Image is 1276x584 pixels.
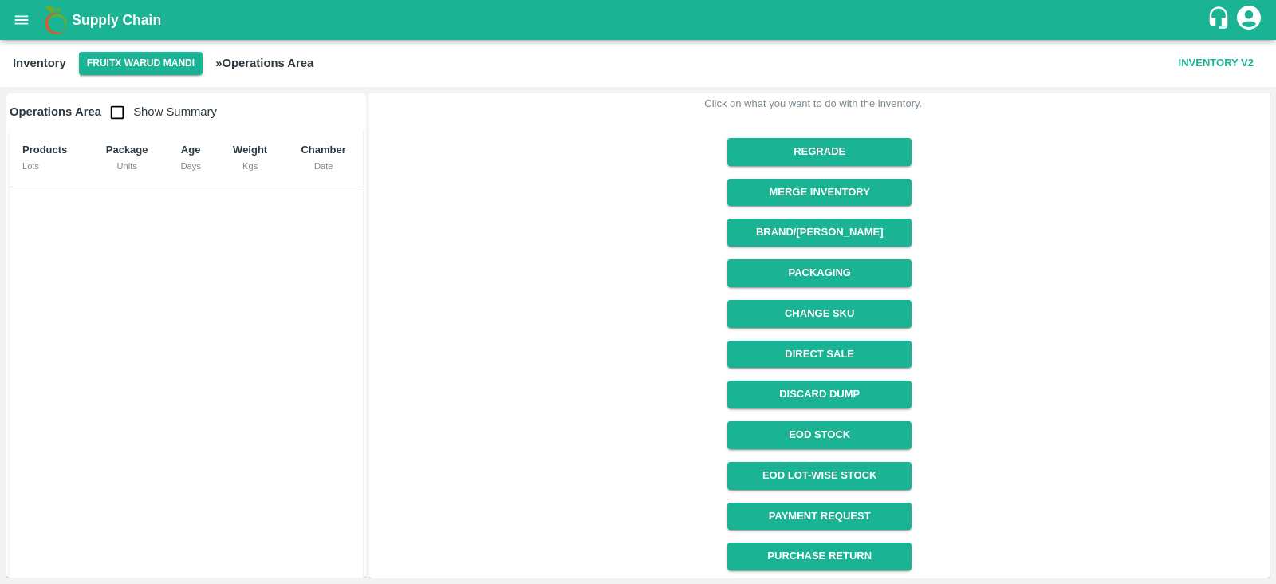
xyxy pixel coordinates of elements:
[1235,3,1263,37] div: account of current user
[13,57,66,69] b: Inventory
[1207,6,1235,34] div: customer-support
[727,421,912,449] a: EOD Stock
[301,144,345,156] b: Chamber
[1172,49,1260,77] button: Inventory V2
[106,144,148,156] b: Package
[22,159,76,173] div: Lots
[727,179,912,207] button: Merge Inventory
[704,96,922,112] div: Click on what you want to do with the inventory.
[3,2,40,38] button: open drawer
[178,159,204,173] div: Days
[233,144,267,156] b: Weight
[79,52,203,75] button: Select DC
[727,138,912,166] button: Regrade
[22,144,67,156] b: Products
[727,462,912,490] a: EOD Lot-wise Stock
[727,300,912,328] button: Change SKU
[181,144,201,156] b: Age
[727,341,912,369] button: Direct Sale
[727,219,912,247] button: Brand/[PERSON_NAME]
[297,159,351,173] div: Date
[10,105,101,118] b: Operations Area
[229,159,271,173] div: Kgs
[72,9,1207,31] a: Supply Chain
[727,259,912,287] button: Packaging
[215,57,313,69] b: » Operations Area
[40,4,72,36] img: logo
[101,159,152,173] div: Units
[72,12,161,28] b: Supply Chain
[727,503,912,531] a: Payment Request
[727,543,912,570] button: Purchase Return
[101,105,217,118] span: Show Summary
[727,381,912,408] button: Discard Dump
